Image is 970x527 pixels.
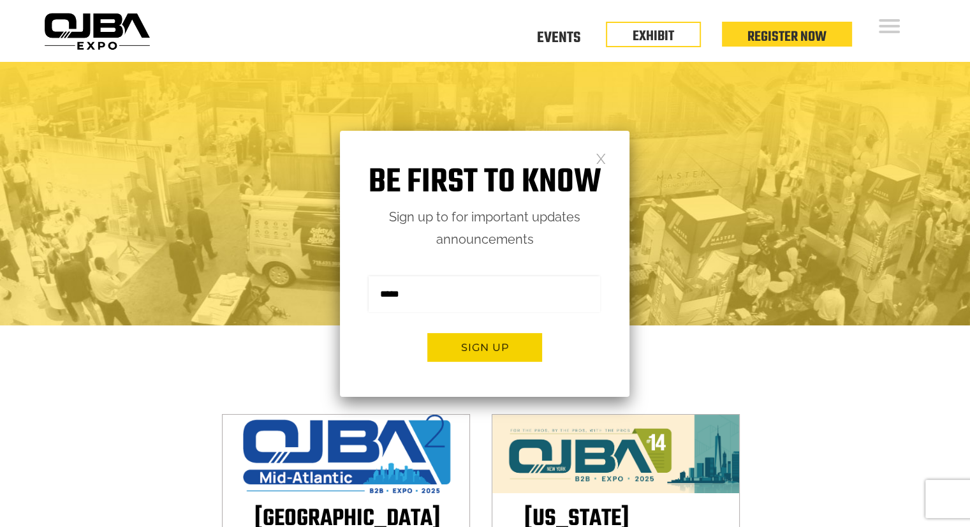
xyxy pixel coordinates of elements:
[340,163,629,203] h1: Be first to know
[596,152,606,163] a: Close
[747,26,827,48] a: Register Now
[48,223,922,244] h2: Take your success up to the next level
[633,26,674,47] a: EXHIBIT
[427,333,542,362] button: Sign up
[340,206,629,251] p: Sign up to for important updates announcements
